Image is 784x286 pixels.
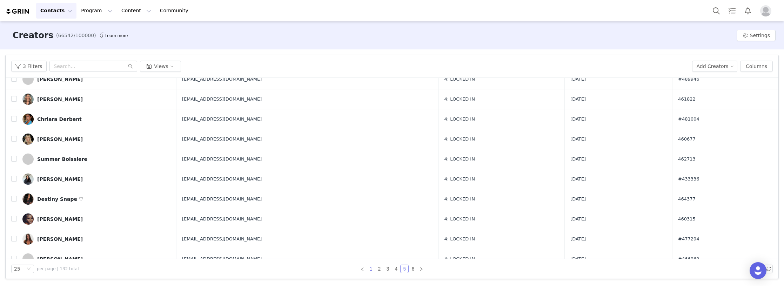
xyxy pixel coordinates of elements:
span: [DATE] [570,76,586,83]
span: #433336 [678,176,699,183]
span: #477294 [678,236,699,243]
span: 4: LOCKED IN [444,196,475,203]
span: [DATE] [570,196,586,203]
span: [DATE] [570,216,586,223]
button: Content [117,3,155,19]
li: Next Page [417,265,425,273]
li: Previous Page [358,265,367,273]
span: [EMAIL_ADDRESS][DOMAIN_NAME] [182,176,262,183]
div: [PERSON_NAME] [37,76,83,82]
div: Open Intercom Messenger [750,262,766,279]
span: 4: LOCKED IN [444,156,475,163]
a: Community [156,3,196,19]
div: Chriara Derbent [37,116,82,122]
span: [DATE] [570,136,586,143]
div: [PERSON_NAME] [37,256,83,262]
button: Add Creators [692,61,738,72]
span: 4: LOCKED IN [444,236,475,243]
span: (66542/100000) [56,32,96,39]
a: [PERSON_NAME] [22,74,171,85]
img: 99c913ae-d5bd-4e32-b34b-49e9e013773e.jpg [22,114,34,125]
a: [PERSON_NAME] [22,134,171,145]
span: 460315 [678,216,696,223]
span: 4: LOCKED IN [444,76,475,83]
span: [EMAIL_ADDRESS][DOMAIN_NAME] [182,96,262,103]
img: grin logo [6,8,30,15]
i: icon: down [27,267,31,272]
a: 5 [401,265,408,273]
span: [EMAIL_ADDRESS][DOMAIN_NAME] [182,236,262,243]
div: Tooltip anchor [103,32,129,39]
span: [DATE] [570,256,586,263]
button: Program [77,3,117,19]
a: 2 [375,265,383,273]
span: [DATE] [570,176,586,183]
button: 3 Filters [11,61,47,72]
button: Columns [740,61,773,72]
a: [PERSON_NAME] [22,173,171,185]
img: b3f84d4f-8fbd-4376-b5e8-19f4963c05be.jpg [22,173,34,185]
div: 25 [14,265,20,273]
a: 4 [392,265,400,273]
span: 462713 [678,156,696,163]
span: per page | 132 total [37,266,79,272]
span: #481004 [678,116,699,123]
img: a42d4676-1033-42ef-a24e-630e04ba9e1c.jpg [22,134,34,145]
div: Destiny Snape ♡ [37,196,83,202]
span: 4: LOCKED IN [444,116,475,123]
a: [PERSON_NAME] [22,253,171,265]
span: [DATE] [570,116,586,123]
span: [DATE] [570,236,586,243]
span: #466969 [678,256,699,263]
span: 4: LOCKED IN [444,96,475,103]
span: 461822 [678,96,696,103]
button: Settings [737,30,776,41]
div: [PERSON_NAME] [37,136,83,142]
a: Destiny Snape ♡ [22,193,171,205]
span: [EMAIL_ADDRESS][DOMAIN_NAME] [182,116,262,123]
img: ca2f511c-f681-49bd-8e51-d52f8c53f4b0--s.jpg [22,213,34,225]
div: [PERSON_NAME] [37,236,83,242]
i: icon: search [128,64,133,69]
span: 4: LOCKED IN [444,256,475,263]
i: icon: right [419,267,423,271]
a: [PERSON_NAME] [22,94,171,105]
div: [PERSON_NAME] [37,96,83,102]
button: Views [140,61,181,72]
li: 3 [383,265,392,273]
a: Tasks [724,3,740,19]
span: [EMAIL_ADDRESS][DOMAIN_NAME] [182,136,262,143]
a: 3 [384,265,391,273]
a: Summer Boissiere [22,154,171,165]
span: [EMAIL_ADDRESS][DOMAIN_NAME] [182,196,262,203]
a: [PERSON_NAME] [22,213,171,225]
span: [EMAIL_ADDRESS][DOMAIN_NAME] [182,76,262,83]
input: Search... [49,61,137,72]
span: 464377 [678,196,696,203]
a: 1 [367,265,375,273]
span: [EMAIL_ADDRESS][DOMAIN_NAME] [182,256,262,263]
div: [PERSON_NAME] [37,216,83,222]
span: [EMAIL_ADDRESS][DOMAIN_NAME] [182,156,262,163]
span: 4: LOCKED IN [444,176,475,183]
div: Summer Boissiere [37,156,87,162]
span: #489946 [678,76,699,83]
img: 81df0808-6169-4ed5-8e0d-0465705eeb56.jpg [22,94,34,105]
span: 4: LOCKED IN [444,216,475,223]
span: [EMAIL_ADDRESS][DOMAIN_NAME] [182,216,262,223]
div: [PERSON_NAME] [37,176,83,182]
a: [PERSON_NAME] [22,233,171,245]
img: placeholder-profile.jpg [760,5,771,16]
a: 6 [409,265,417,273]
span: 4: LOCKED IN [444,136,475,143]
a: Chriara Derbent [22,114,171,125]
span: [DATE] [570,96,586,103]
button: Notifications [740,3,756,19]
h3: Creators [13,29,53,42]
li: 5 [400,265,409,273]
